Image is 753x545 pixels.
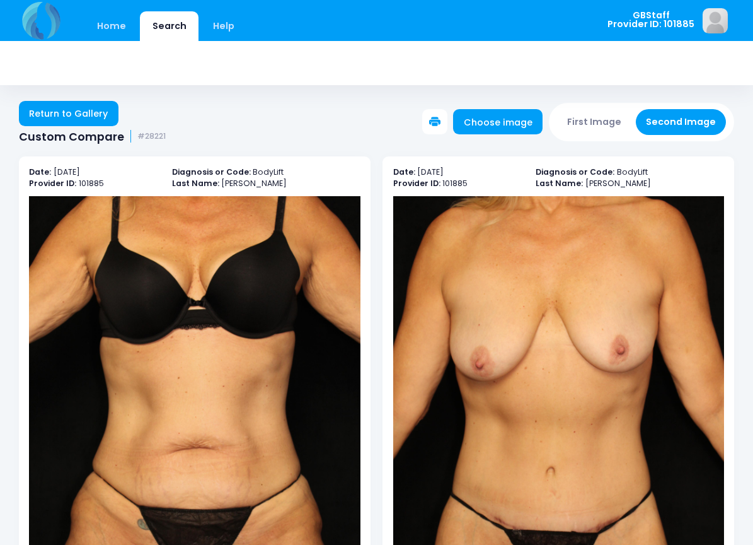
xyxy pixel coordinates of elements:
[29,178,76,189] b: Provider ID:
[453,109,543,134] a: Choose image
[536,167,614,177] b: Diagnosis or Code:
[607,11,694,29] span: GBStaff Provider ID: 101885
[536,178,723,190] p: [PERSON_NAME]
[172,167,360,179] p: BodyLift
[140,11,198,41] a: Search
[536,178,583,189] b: Last Name:
[393,167,524,179] p: [DATE]
[137,132,166,141] small: #28221
[172,178,219,189] b: Last Name:
[393,167,415,177] b: Date:
[172,167,251,177] b: Diagnosis or Code:
[393,178,524,190] p: 101885
[19,130,124,143] span: Custom Compare
[636,109,727,135] button: Second Image
[172,178,360,190] p: [PERSON_NAME]
[536,167,723,179] p: BodyLift
[557,109,632,135] button: First Image
[29,167,51,177] b: Date:
[29,178,159,190] p: 101885
[393,178,440,189] b: Provider ID:
[84,11,138,41] a: Home
[29,167,159,179] p: [DATE]
[703,8,728,33] img: image
[19,101,118,126] a: Return to Gallery
[201,11,247,41] a: Help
